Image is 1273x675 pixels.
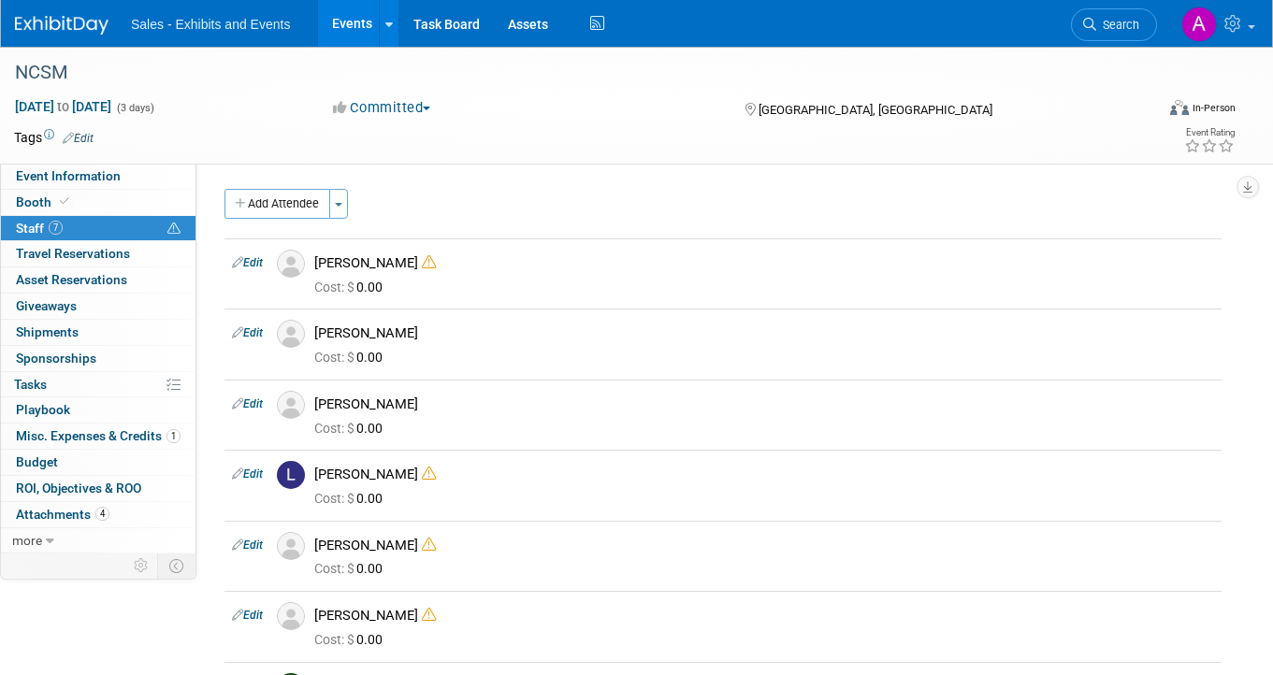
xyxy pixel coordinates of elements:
span: 0.00 [314,350,390,365]
span: 0.00 [314,421,390,436]
span: Cost: $ [314,632,356,647]
span: Cost: $ [314,491,356,506]
i: Double-book Warning! [422,255,436,269]
span: Travel Reservations [16,246,130,261]
a: Edit [232,467,263,481]
a: Playbook [1,397,195,423]
span: 0.00 [314,632,390,647]
img: Associate-Profile-5.png [277,532,305,560]
span: ROI, Objectives & ROO [16,481,141,495]
span: Budget [16,454,58,469]
span: Event Information [16,168,121,183]
a: Edit [232,609,263,622]
a: Edit [232,326,263,339]
a: Giveaways [1,294,195,319]
span: Tasks [14,377,47,392]
a: more [1,528,195,553]
td: Toggle Event Tabs [158,553,196,578]
span: Booth [16,194,73,209]
td: Tags [14,128,94,147]
img: Alexandra Horne [1181,7,1217,42]
a: Tasks [1,372,195,397]
span: 7 [49,221,63,235]
span: Cost: $ [314,561,356,576]
a: Misc. Expenses & Credits1 [1,424,195,449]
span: Cost: $ [314,350,356,365]
a: Edit [232,539,263,552]
i: Booth reservation complete [60,196,69,207]
img: Associate-Profile-5.png [277,320,305,348]
span: to [54,99,72,114]
span: Attachments [16,507,109,522]
span: Search [1096,18,1139,32]
img: L.jpg [277,461,305,489]
i: Double-book Warning! [422,467,436,481]
span: (3 days) [115,102,154,114]
i: Double-book Warning! [422,538,436,552]
div: [PERSON_NAME] [314,466,1214,483]
span: [DATE] [DATE] [14,98,112,115]
button: Add Attendee [224,189,330,219]
a: Search [1071,8,1157,41]
a: Shipments [1,320,195,345]
td: Personalize Event Tab Strip [125,553,158,578]
a: Asset Reservations [1,267,195,293]
span: Staff [16,221,63,236]
span: 1 [166,429,181,443]
div: Event Format [1055,97,1236,125]
button: Committed [326,98,438,118]
span: Potential Scheduling Conflict -- at least one attendee is tagged in another overlapping event. [167,221,181,237]
div: [PERSON_NAME] [314,324,1214,342]
img: ExhibitDay [15,16,108,35]
a: Travel Reservations [1,241,195,266]
img: Associate-Profile-5.png [277,250,305,278]
a: Edit [63,132,94,145]
span: 0.00 [314,491,390,506]
i: Double-book Warning! [422,608,436,622]
a: Attachments4 [1,502,195,527]
div: [PERSON_NAME] [314,395,1214,413]
div: [PERSON_NAME] [314,607,1214,625]
img: Associate-Profile-5.png [277,602,305,630]
span: Misc. Expenses & Credits [16,428,181,443]
a: Event Information [1,164,195,189]
a: Budget [1,450,195,475]
a: Edit [232,256,263,269]
span: Sponsorships [16,351,96,366]
div: [PERSON_NAME] [314,537,1214,554]
div: NCSM [8,56,1132,90]
span: 0.00 [314,280,390,294]
span: Asset Reservations [16,272,127,287]
div: Event Rating [1184,128,1235,137]
a: Booth [1,190,195,215]
span: 0.00 [314,561,390,576]
span: Shipments [16,324,79,339]
div: [PERSON_NAME] [314,254,1214,272]
span: [GEOGRAPHIC_DATA], [GEOGRAPHIC_DATA] [759,103,992,117]
span: Sales - Exhibits and Events [131,17,290,32]
a: ROI, Objectives & ROO [1,476,195,501]
span: Cost: $ [314,421,356,436]
span: Giveaways [16,298,77,313]
span: more [12,533,42,548]
span: Cost: $ [314,280,356,294]
a: Edit [232,397,263,410]
div: In-Person [1192,101,1236,115]
img: Format-Inperson.png [1170,100,1189,115]
span: 4 [95,507,109,521]
a: Sponsorships [1,346,195,371]
span: Playbook [16,402,70,417]
img: Associate-Profile-5.png [277,391,305,419]
a: Staff7 [1,216,195,241]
